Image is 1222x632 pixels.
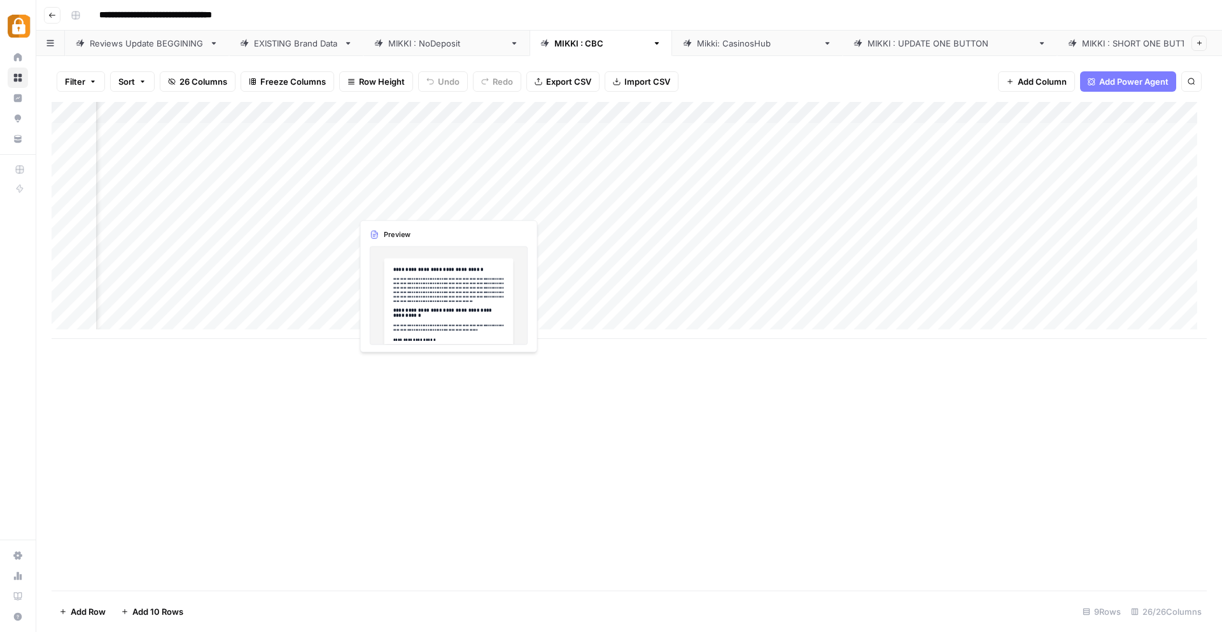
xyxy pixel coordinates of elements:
div: EXISTING Brand Data [254,37,339,50]
a: Reviews Update BEGGINING [65,31,229,56]
button: 26 Columns [160,71,235,92]
button: Add Power Agent [1080,71,1176,92]
button: Import CSV [605,71,678,92]
span: Add Column [1018,75,1067,88]
a: Insights [8,88,28,108]
button: Redo [473,71,521,92]
div: [PERSON_NAME]: CasinosHub [697,37,818,50]
a: [PERSON_NAME] : UPDATE ONE BUTTON [843,31,1057,56]
button: Add Row [52,601,113,622]
a: [PERSON_NAME]: CasinosHub [672,31,843,56]
a: Your Data [8,129,28,149]
span: Sort [118,75,135,88]
a: Opportunities [8,108,28,129]
a: [PERSON_NAME] : NoDeposit [363,31,530,56]
span: Row Height [359,75,405,88]
div: [PERSON_NAME] : CBC [554,37,647,50]
button: Undo [418,71,468,92]
button: Add 10 Rows [113,601,191,622]
div: 9 Rows [1078,601,1126,622]
a: Usage [8,566,28,586]
span: Export CSV [546,75,591,88]
div: Reviews Update BEGGINING [90,37,204,50]
button: Row Height [339,71,413,92]
div: [PERSON_NAME] : UPDATE ONE BUTTON [867,37,1032,50]
span: 26 Columns [179,75,227,88]
button: Filter [57,71,105,92]
button: Freeze Columns [241,71,334,92]
button: Add Column [998,71,1075,92]
span: Redo [493,75,513,88]
a: Settings [8,545,28,566]
a: [PERSON_NAME] : CBC [530,31,672,56]
button: Help + Support [8,607,28,627]
span: Filter [65,75,85,88]
a: Learning Hub [8,586,28,607]
span: Add Power Agent [1099,75,1169,88]
button: Sort [110,71,155,92]
span: Add Row [71,605,106,618]
span: Add 10 Rows [132,605,183,618]
div: [PERSON_NAME] : NoDeposit [388,37,505,50]
span: Import CSV [624,75,670,88]
a: Home [8,47,28,68]
span: Undo [438,75,460,88]
div: 26/26 Columns [1126,601,1207,622]
button: Workspace: Adzz [8,10,28,42]
a: EXISTING Brand Data [229,31,363,56]
a: Browse [8,68,28,88]
button: Export CSV [526,71,600,92]
img: Adzz Logo [8,15,31,38]
span: Freeze Columns [260,75,326,88]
